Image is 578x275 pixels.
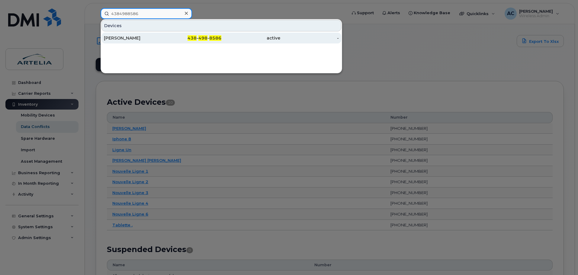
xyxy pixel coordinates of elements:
span: 8586 [209,35,221,41]
div: [PERSON_NAME] [104,35,163,41]
span: 498 [198,35,207,41]
div: Devices [101,20,341,31]
span: 438 [188,35,197,41]
div: - [280,35,339,41]
div: active [221,35,280,41]
div: - - [163,35,222,41]
a: [PERSON_NAME]438-498-8586active- [101,33,341,43]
